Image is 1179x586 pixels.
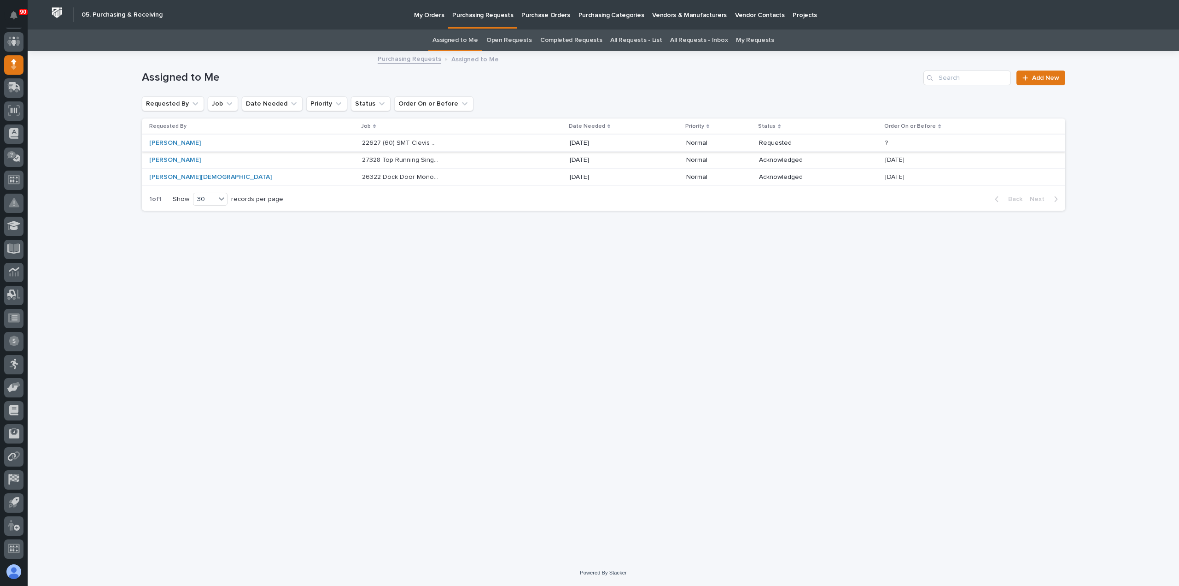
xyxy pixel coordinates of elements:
a: My Requests [736,30,774,51]
p: [DATE] [570,156,647,164]
button: Requested By [142,96,204,111]
p: Order On or Before [884,121,936,131]
p: Assigned to Me [451,53,499,64]
button: Job [208,96,238,111]
p: 22627 (60) SMT Clevis Weldments [362,137,441,147]
p: [DATE] [885,172,906,181]
a: Completed Requests [540,30,602,51]
p: [DATE] [570,139,647,147]
p: Acknowledged [759,173,836,181]
p: Normal [686,173,752,181]
p: Normal [686,139,752,147]
a: Add New [1016,71,1065,85]
p: Show [173,195,189,203]
a: All Requests - Inbox [670,30,728,51]
p: 90 [20,9,26,15]
tr: [PERSON_NAME] 22627 (60) SMT Clevis Weldments22627 (60) SMT Clevis Weldments [DATE]NormalRequested?? [142,135,1065,152]
p: [DATE] [885,154,906,164]
a: [PERSON_NAME] [149,156,201,164]
div: 30 [193,195,216,204]
p: ? [885,137,890,147]
p: 1 of 1 [142,188,169,211]
button: Next [1026,195,1065,203]
p: Normal [686,156,752,164]
button: Date Needed [242,96,303,111]
div: Notifications90 [12,11,23,26]
button: Priority [306,96,347,111]
button: Back [987,195,1026,203]
p: Priority [685,121,704,131]
button: Status [351,96,391,111]
p: Status [758,121,776,131]
button: Notifications [4,6,23,25]
p: Job [361,121,371,131]
a: [PERSON_NAME] [149,139,201,147]
p: Requested By [149,121,187,131]
p: 26322 Dock Door Monorail & Engineering Test Lab [362,172,441,181]
button: Order On or Before [394,96,473,111]
a: All Requests - List [610,30,662,51]
a: Powered By Stacker [580,570,626,575]
span: Add New [1032,75,1059,81]
a: [PERSON_NAME][DEMOGRAPHIC_DATA] [149,173,272,181]
img: Workspace Logo [48,4,65,21]
span: Back [1003,195,1022,203]
span: Next [1030,195,1050,203]
h1: Assigned to Me [142,71,920,84]
h2: 05. Purchasing & Receiving [82,11,163,19]
button: users-avatar [4,562,23,581]
p: records per page [231,195,283,203]
p: Date Needed [569,121,605,131]
input: Search [923,71,1011,85]
tr: [PERSON_NAME] 27328 Top Running Single Girder Bridge - Parts & HW27328 Top Running Single Girder ... [142,152,1065,169]
p: 27328 Top Running Single Girder Bridge - Parts & HW [362,154,441,164]
tr: [PERSON_NAME][DEMOGRAPHIC_DATA] 26322 Dock Door Monorail & Engineering Test Lab26322 Dock Door Mo... [142,169,1065,186]
a: Purchasing Requests [378,53,441,64]
a: Open Requests [486,30,532,51]
p: [DATE] [570,173,647,181]
p: Acknowledged [759,156,836,164]
a: Assigned to Me [432,30,478,51]
p: Requested [759,139,836,147]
